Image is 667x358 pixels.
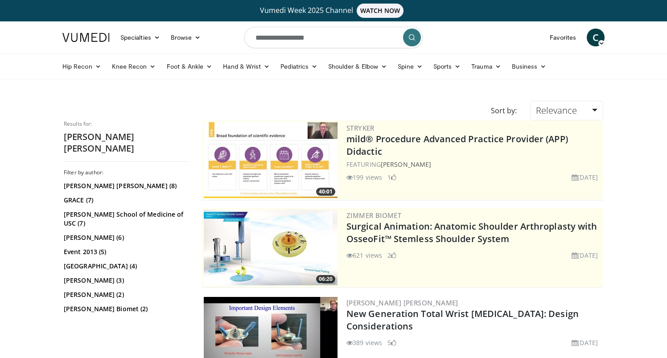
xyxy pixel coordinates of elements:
[64,276,186,285] a: [PERSON_NAME] (3)
[57,58,107,75] a: Hip Recon
[64,233,186,242] a: [PERSON_NAME] (6)
[346,211,401,220] a: Zimmer Biomet
[346,338,382,347] li: 389 views
[64,4,603,18] a: Vumedi Week 2025 ChannelWATCH NOW
[357,4,404,18] span: WATCH NOW
[64,131,189,154] h2: [PERSON_NAME] [PERSON_NAME]
[64,169,189,176] h3: Filter by author:
[204,122,338,198] img: 4f822da0-6aaa-4e81-8821-7a3c5bb607c6.300x170_q85_crop-smart_upscale.jpg
[316,275,335,283] span: 06:20
[64,120,189,128] p: Results for:
[466,58,506,75] a: Trauma
[572,173,598,182] li: [DATE]
[115,29,165,46] a: Specialties
[346,298,458,307] a: [PERSON_NAME] [PERSON_NAME]
[64,247,186,256] a: Event 2013 (5)
[64,210,186,228] a: [PERSON_NAME] School of Medicine of USC (7)
[387,173,396,182] li: 1
[536,104,577,116] span: Relevance
[204,122,338,198] a: 40:01
[428,58,466,75] a: Sports
[64,305,186,313] a: [PERSON_NAME] Biomet (2)
[530,101,603,120] a: Relevance
[64,290,186,299] a: [PERSON_NAME] (2)
[346,251,382,260] li: 621 views
[62,33,110,42] img: VuMedi Logo
[544,29,581,46] a: Favorites
[392,58,428,75] a: Spine
[204,210,338,285] a: 06:20
[323,58,392,75] a: Shoulder & Elbow
[587,29,605,46] a: C
[484,101,523,120] div: Sort by:
[346,133,568,157] a: mild® Procedure Advanced Practice Provider (APP) Didactic
[64,262,186,271] a: [GEOGRAPHIC_DATA] (4)
[161,58,218,75] a: Foot & Ankle
[165,29,206,46] a: Browse
[346,123,375,132] a: Stryker
[572,338,598,347] li: [DATE]
[107,58,161,75] a: Knee Recon
[64,196,186,205] a: GRACE (7)
[64,181,186,190] a: [PERSON_NAME] [PERSON_NAME] (8)
[316,188,335,196] span: 40:01
[244,27,423,48] input: Search topics, interventions
[275,58,323,75] a: Pediatrics
[387,338,396,347] li: 5
[346,160,601,169] div: FEATURING
[387,251,396,260] li: 2
[506,58,552,75] a: Business
[572,251,598,260] li: [DATE]
[218,58,275,75] a: Hand & Wrist
[346,308,579,332] a: New Generation Total Wrist [MEDICAL_DATA]: Design Considerations
[204,210,338,285] img: 84e7f812-2061-4fff-86f6-cdff29f66ef4.300x170_q85_crop-smart_upscale.jpg
[381,160,431,169] a: [PERSON_NAME]
[346,220,597,245] a: Surgical Animation: Anatomic Shoulder Arthroplasty with OsseoFit™ Stemless Shoulder System
[346,173,382,182] li: 199 views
